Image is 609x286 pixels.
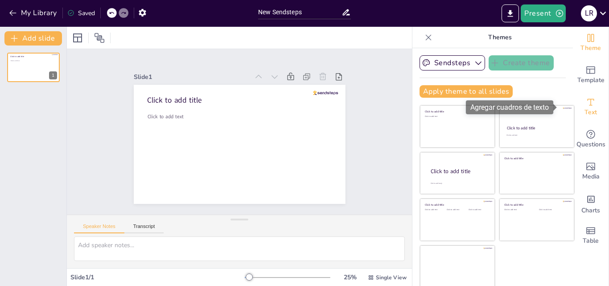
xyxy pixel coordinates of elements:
span: Click to add text [148,113,184,120]
span: Questions [576,140,605,149]
div: Click to add title [507,125,566,131]
div: Slide 1 / 1 [70,273,245,282]
button: Sendsteps [420,55,485,70]
button: Create theme [489,55,554,70]
span: Click to add title [10,55,24,58]
span: Table [583,236,599,246]
span: Template [577,75,605,85]
button: Speaker Notes [74,224,124,233]
span: Text [584,108,597,117]
button: Add slide [4,31,62,46]
div: Click to add body [431,182,487,185]
span: Theme [580,43,601,53]
span: Click to add text [11,60,20,62]
button: L R [581,4,597,22]
span: Single View [376,274,407,281]
button: Apply theme to all slides [420,85,513,98]
div: Click to add text [447,209,467,211]
div: 1 [49,71,57,79]
div: Slide 1 [134,73,249,81]
div: Layout [70,31,85,45]
div: Add a table [573,220,609,252]
div: L R [581,5,597,21]
div: 1 [7,53,60,82]
div: Click to add text [469,209,489,211]
div: Click to add text [504,209,532,211]
button: Present [521,4,565,22]
button: My Library [7,6,61,20]
div: Click to add title [425,203,489,207]
span: Position [94,33,105,43]
div: Add text boxes [573,91,609,123]
span: Media [582,172,600,182]
span: Charts [581,206,600,216]
div: Click to add text [506,134,566,137]
font: Agregar cuadros de texto [470,103,549,112]
button: Export to PowerPoint [502,4,519,22]
div: Add ready made slides [573,59,609,91]
div: Click to add title [504,203,568,207]
div: Get real-time input from your audience [573,123,609,155]
button: Transcript [124,224,164,233]
input: Insert title [258,6,342,19]
div: Add charts and graphs [573,187,609,220]
div: Click to add title [425,110,489,113]
p: Themes [436,27,564,48]
span: Click to add title [147,95,202,105]
div: Change the overall theme [573,27,609,59]
div: Click to add title [504,156,568,160]
div: 25 % [339,273,361,282]
div: Click to add text [425,209,445,211]
div: Click to add text [425,116,489,118]
div: Saved [67,9,95,17]
div: Click to add title [431,168,488,175]
div: Add images, graphics, shapes or video [573,155,609,187]
div: Click to add text [539,209,567,211]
